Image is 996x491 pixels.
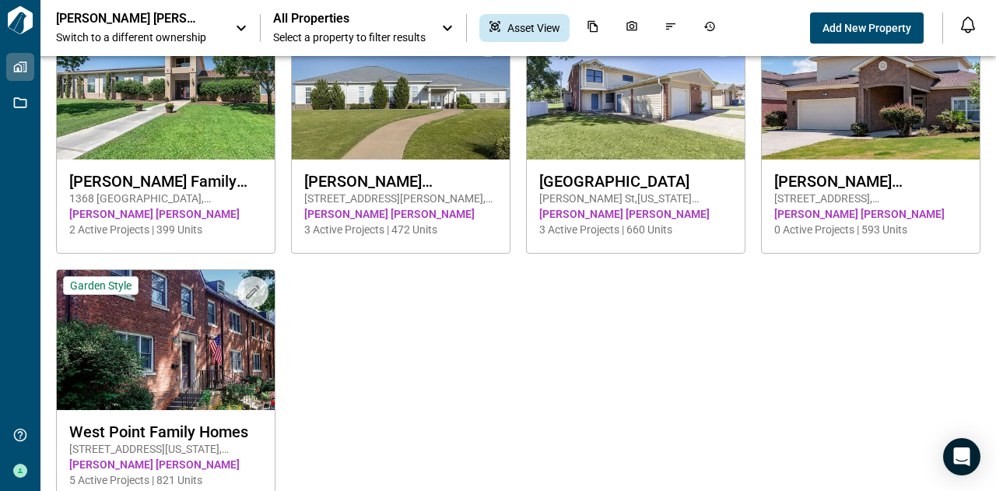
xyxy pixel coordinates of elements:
span: [PERSON_NAME][GEOGRAPHIC_DATA] Homes [304,172,497,191]
div: Issues & Info [655,14,686,42]
span: All Properties [273,11,426,26]
span: Garden Style [70,279,132,293]
span: Asset View [507,20,560,36]
span: 0 Active Projects | 593 Units [774,222,967,237]
span: 5 Active Projects | 821 Units [69,472,262,488]
span: [PERSON_NAME] [PERSON_NAME] [539,206,732,222]
button: Open notification feed [956,12,980,37]
img: property-asset [527,19,745,160]
span: [PERSON_NAME] [PERSON_NAME] [774,206,967,222]
span: [PERSON_NAME] [PERSON_NAME] [69,457,262,472]
div: Photos [616,14,647,42]
span: [GEOGRAPHIC_DATA] [539,172,732,191]
span: [PERSON_NAME] St , [US_STATE][GEOGRAPHIC_DATA] , OK [539,191,732,206]
span: Select a property to filter results [273,30,426,45]
span: West Point Family Homes [69,423,262,441]
span: Add New Property [822,20,911,36]
img: property-asset [57,19,275,160]
span: Switch to a different ownership [56,30,219,45]
button: Add New Property [810,12,924,44]
span: [STREET_ADDRESS][US_STATE] , [GEOGRAPHIC_DATA] , NY [69,441,262,457]
span: 3 Active Projects | 660 Units [539,222,732,237]
div: Job History [694,14,725,42]
img: property-asset [292,19,510,160]
span: [PERSON_NAME] Family Homes [69,172,262,191]
div: Documents [577,14,608,42]
span: [PERSON_NAME][GEOGRAPHIC_DATA] [774,172,967,191]
span: [STREET_ADDRESS] , [GEOGRAPHIC_DATA] , FL [774,191,967,206]
p: [PERSON_NAME] [PERSON_NAME] [56,11,196,26]
span: 1368 [GEOGRAPHIC_DATA] , [GEOGRAPHIC_DATA] , AZ [69,191,262,206]
img: property-asset [57,270,275,410]
div: Open Intercom Messenger [943,438,980,475]
span: [PERSON_NAME] [PERSON_NAME] [69,206,262,222]
span: [STREET_ADDRESS][PERSON_NAME] , [PERSON_NAME][GEOGRAPHIC_DATA] , [GEOGRAPHIC_DATA] [304,191,497,206]
span: 3 Active Projects | 472 Units [304,222,497,237]
span: [PERSON_NAME] [PERSON_NAME] [304,206,497,222]
img: property-asset [762,19,980,160]
div: Asset View [479,14,570,42]
span: 2 Active Projects | 399 Units [69,222,262,237]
